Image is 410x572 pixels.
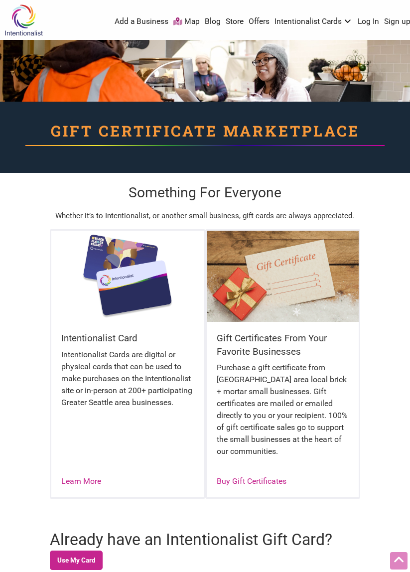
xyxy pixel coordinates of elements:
a: Log In [358,16,379,27]
a: Use My Card [50,551,103,570]
a: Blog [205,16,221,27]
a: Add a Business [115,16,168,27]
div: Intentionalist Cards are digital or physical cards that can be used to make purchases on the Inte... [61,349,194,419]
h5: Gift Certificates From Your Favorite Businesses [217,332,349,358]
div: Purchase a gift certificate from [GEOGRAPHIC_DATA] area local brick + mortar small businesses. Gi... [217,362,349,467]
p: Whether it’s to Intentionalist, or another small business, gift cards are always appreciated. [41,210,369,222]
h2: Something For Everyone [41,183,369,202]
img: Gift Certificate Feature Image [207,231,359,322]
a: Buy Gift Certificates [217,476,286,486]
div: Scroll Back to Top [390,552,408,570]
h1: Already have an Intentionalist Gift Card? [50,530,332,549]
a: Map [173,16,200,27]
h5: Intentionalist Card [61,332,194,345]
a: Learn More [61,476,101,486]
a: Intentionalist Cards [274,16,353,27]
img: Intentionalist & Black Black Friday Card [51,231,204,322]
a: Offers [249,16,270,27]
a: Store [226,16,244,27]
